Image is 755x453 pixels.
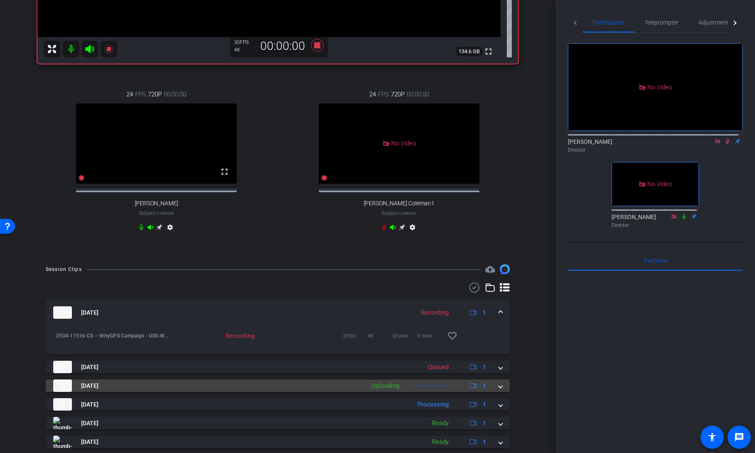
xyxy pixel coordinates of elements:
[46,417,510,429] mat-expansion-panel-header: thumb-nail[DATE]Ready1
[46,398,510,411] mat-expansion-panel-header: thumb-nail[DATE]Processing1
[169,332,259,340] div: Recording
[483,400,486,409] span: 1
[392,332,417,340] span: 0bytes
[568,138,743,154] div: [PERSON_NAME]
[644,258,667,263] span: Everyone
[81,382,99,390] span: [DATE]
[157,211,174,216] span: Chrome
[381,209,417,217] span: Subject
[148,90,162,99] span: 720P
[407,90,429,99] span: 00:00:00
[234,47,255,53] div: 4K
[399,211,417,216] span: Chrome
[417,308,453,318] div: Recording
[81,363,99,372] span: [DATE]
[53,306,72,319] img: thumb-nail
[53,398,72,411] img: thumb-nail
[46,299,510,326] mat-expansion-panel-header: thumb-nail[DATE]Recording1
[500,264,510,274] img: Session clips
[734,432,744,442] mat-icon: message
[139,209,174,217] span: Subject
[46,326,510,355] div: thumb-nail[DATE]Recording1
[126,90,133,99] span: 24
[155,210,157,216] span: -
[81,438,99,446] span: [DATE]
[456,47,483,57] span: 134.6 GB
[240,39,249,45] span: FPS
[81,400,99,409] span: [DATE]
[407,224,417,234] mat-icon: settings
[53,436,72,448] img: thumb-nail
[81,308,99,317] span: [DATE]
[53,379,72,392] img: thumb-nail
[593,20,624,25] span: Participants
[647,180,672,188] span: No Video
[483,308,486,317] span: 1
[255,39,311,53] div: 00:00:00
[368,332,392,340] span: 4K
[46,436,510,448] mat-expansion-panel-header: thumb-nail[DATE]Ready1
[369,90,376,99] span: 24
[644,20,679,25] span: Teleprompter
[647,83,672,91] span: No Video
[485,264,495,274] span: Destinations for your clips
[220,167,229,177] mat-icon: fullscreen
[428,437,453,447] div: Ready
[234,39,255,46] div: 30
[485,264,495,274] mat-icon: cloud_upload
[367,381,403,391] div: Uploading
[707,432,717,442] mat-icon: accessibility
[135,90,146,99] span: FPS
[81,419,99,428] span: [DATE]
[612,213,699,229] div: [PERSON_NAME]
[417,332,442,340] span: 0 secs
[698,20,731,25] span: Adjustments
[53,417,72,429] img: thumb-nail
[413,400,453,409] div: Processing
[53,361,72,373] img: thumb-nail
[378,90,389,99] span: FPS
[398,210,399,216] span: -
[391,90,405,99] span: 720P
[483,438,486,446] span: 1
[46,265,82,273] div: Session Clips
[343,332,368,340] span: 30fps
[165,224,175,234] mat-icon: settings
[424,362,453,372] div: Queued
[428,419,453,428] div: Ready
[46,379,510,392] mat-expansion-panel-header: thumb-nail[DATE]Uploading1
[46,361,510,373] mat-expansion-panel-header: thumb-nail[DATE]Queued1
[483,363,486,372] span: 1
[135,200,178,207] span: [PERSON_NAME]
[612,222,699,229] div: Director
[391,140,416,147] span: No Video
[56,332,169,340] span: 2504-11516-CS -- WhyGPS Campaign - USS-Why GPS - Demo Recording Session-[PERSON_NAME]-2025-08-20-...
[364,200,434,207] span: [PERSON_NAME] Coleman1
[164,90,186,99] span: 00:00:00
[447,331,457,341] mat-icon: favorite_border
[483,419,486,428] span: 1
[568,146,743,154] div: Director
[483,382,486,390] span: 1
